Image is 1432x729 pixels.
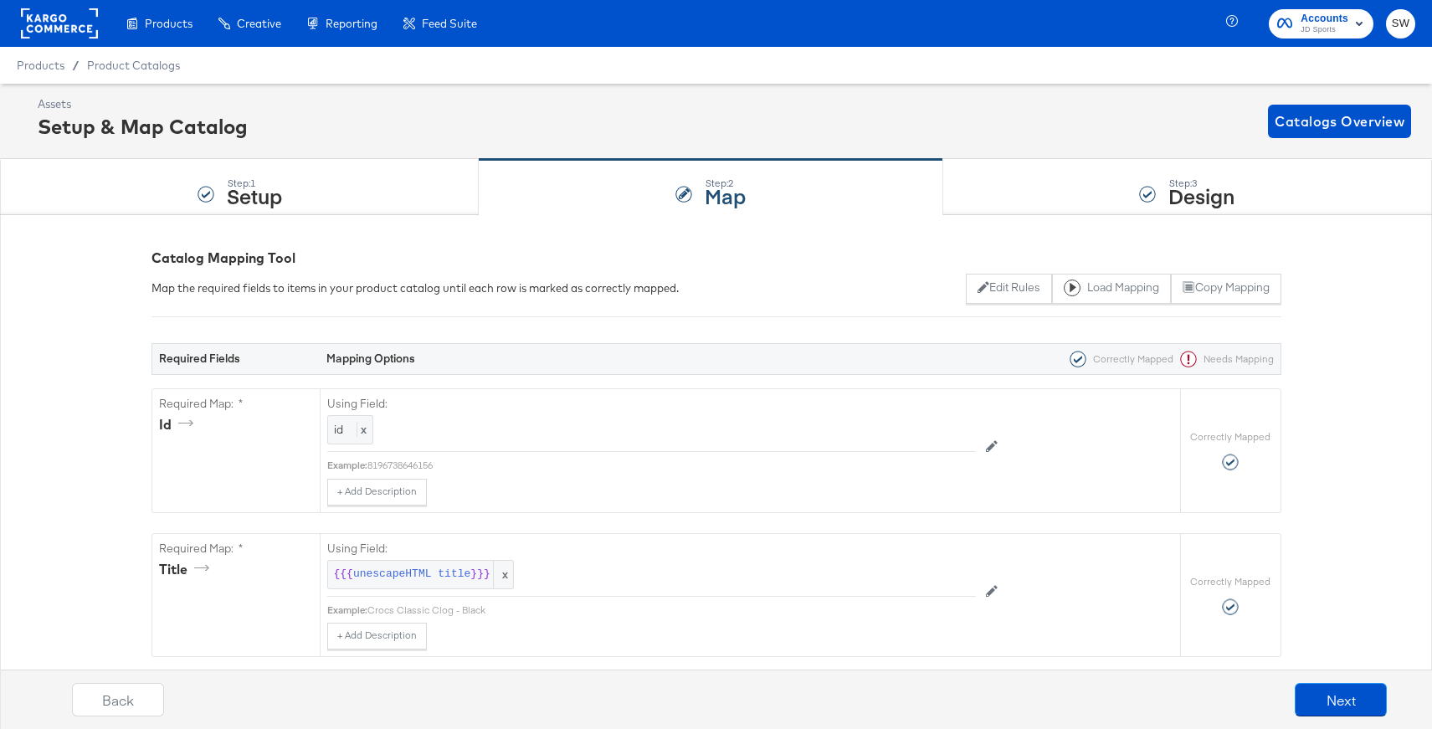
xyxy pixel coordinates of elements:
[159,415,199,434] div: id
[357,422,367,437] span: x
[1190,430,1270,444] label: Correctly Mapped
[1052,274,1171,304] button: Load Mapping
[326,17,377,30] span: Reporting
[367,459,976,472] div: 8196738646156
[159,541,313,557] label: Required Map: *
[1168,177,1234,189] div: Step: 3
[367,603,976,617] div: Crocs Classic Clog - Black
[327,396,976,412] label: Using Field:
[38,112,248,141] div: Setup & Map Catalog
[72,683,164,716] button: Back
[1295,683,1387,716] button: Next
[353,567,470,583] span: unescapeHTML title
[1190,575,1270,588] label: Correctly Mapped
[705,177,746,189] div: Step: 2
[64,59,87,72] span: /
[87,59,180,72] a: Product Catalogs
[1301,10,1348,28] span: Accounts
[145,17,192,30] span: Products
[237,17,281,30] span: Creative
[1173,351,1274,367] div: Needs Mapping
[159,396,313,412] label: Required Map: *
[327,541,976,557] label: Using Field:
[1171,274,1281,304] button: Copy Mapping
[151,280,679,296] div: Map the required fields to items in your product catalog until each row is marked as correctly ma...
[334,422,343,437] span: id
[1275,110,1404,133] span: Catalogs Overview
[327,623,427,649] button: + Add Description
[326,351,415,366] strong: Mapping Options
[493,561,513,588] span: x
[159,560,215,579] div: title
[1386,9,1415,39] button: SW
[334,567,353,583] span: {{{
[1393,14,1409,33] span: SW
[1268,105,1411,138] button: Catalogs Overview
[1301,23,1348,37] span: JD Sports
[705,182,746,209] strong: Map
[470,567,490,583] span: }}}
[227,177,282,189] div: Step: 1
[966,274,1052,304] button: Edit Rules
[17,59,64,72] span: Products
[1063,351,1173,367] div: Correctly Mapped
[151,249,1281,268] div: Catalog Mapping Tool
[327,603,367,617] div: Example:
[159,351,240,366] strong: Required Fields
[327,479,427,506] button: + Add Description
[1269,9,1373,39] button: AccountsJD Sports
[227,182,282,209] strong: Setup
[38,96,248,112] div: Assets
[1168,182,1234,209] strong: Design
[327,459,367,472] div: Example:
[422,17,477,30] span: Feed Suite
